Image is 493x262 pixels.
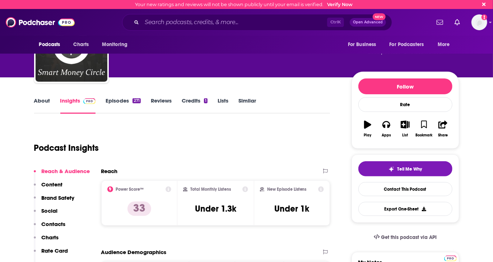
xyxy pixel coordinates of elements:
h3: Under 1k [275,203,310,214]
p: Content [42,181,63,188]
button: List [396,116,414,142]
button: open menu [97,38,137,51]
span: Ctrl K [327,18,344,27]
a: Reviews [151,97,172,114]
h2: Total Monthly Listens [190,187,231,192]
span: Tell Me Why [397,166,422,172]
img: Podchaser Pro [444,256,457,261]
button: Brand Safety [34,194,75,208]
div: Search podcasts, credits, & more... [122,14,392,31]
button: Follow [358,78,452,94]
div: 271 [132,98,140,103]
span: Open Advanced [353,21,383,24]
p: Rate Card [42,247,68,254]
button: tell me why sparkleTell Me Why [358,161,452,176]
a: Verify Now [327,2,353,7]
button: Contacts [34,221,66,234]
button: open menu [34,38,70,51]
a: About [34,97,50,114]
div: Apps [382,133,391,137]
button: Share [433,116,452,142]
img: User Profile [471,14,487,30]
a: Similar [238,97,256,114]
h2: Reach [101,168,118,175]
button: Export One-Sheet [358,202,452,216]
img: Podchaser - Follow, Share and Rate Podcasts [6,15,75,29]
div: Your new ratings and reviews will not be shown publicly until your email is verified. [135,2,353,7]
button: Bookmark [415,116,433,142]
span: Podcasts [39,40,60,50]
div: Bookmark [415,133,432,137]
h2: Power Score™ [116,187,144,192]
button: open menu [385,38,434,51]
div: Play [364,133,371,137]
span: More [438,40,450,50]
a: Charts [69,38,93,51]
span: Get this podcast via API [381,234,437,240]
div: List [403,133,408,137]
p: Reach & Audience [42,168,90,175]
p: Charts [42,234,59,241]
span: Logged in as Citichaser [471,14,487,30]
button: Reach & Audience [34,168,90,181]
h2: New Episode Listens [267,187,307,192]
a: Show notifications dropdown [434,16,446,28]
h1: Podcast Insights [34,143,99,153]
img: Podchaser Pro [83,98,96,104]
button: Open AdvancedNew [350,18,386,27]
img: tell me why sparkle [389,166,394,172]
button: Play [358,116,377,142]
input: Search podcasts, credits, & more... [142,17,327,28]
div: Share [438,133,448,137]
button: Show profile menu [471,14,487,30]
a: Contact This Podcast [358,182,452,196]
span: Charts [74,40,89,50]
svg: Email not verified [482,14,487,20]
a: Lists [218,97,228,114]
a: Episodes271 [106,97,140,114]
p: 33 [127,202,151,216]
p: Contacts [42,221,66,227]
a: Show notifications dropdown [452,16,463,28]
button: Apps [377,116,396,142]
button: open menu [343,38,385,51]
h2: Audience Demographics [101,249,167,256]
div: Rate [358,97,452,112]
button: Rate Card [34,247,68,261]
a: InsightsPodchaser Pro [60,97,96,114]
span: New [373,13,386,20]
button: Social [34,207,58,221]
button: open menu [433,38,459,51]
a: Get this podcast via API [368,229,443,246]
button: Charts [34,234,59,247]
div: 1 [204,98,208,103]
p: Brand Safety [42,194,75,201]
span: For Business [348,40,376,50]
span: Monitoring [102,40,127,50]
h3: Under 1.3k [195,203,236,214]
p: Social [42,207,58,214]
button: Content [34,181,63,194]
a: Credits1 [182,97,208,114]
span: For Podcasters [390,40,424,50]
a: Pro website [444,254,457,261]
